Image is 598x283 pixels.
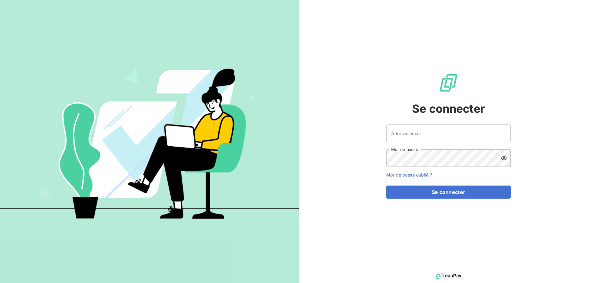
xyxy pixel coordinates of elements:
img: Logo LeanPay [439,73,458,93]
a: Mot de passe oublié ? [386,172,432,177]
button: Se connecter [386,186,511,199]
input: placeholder [386,125,511,142]
img: logo [436,271,461,281]
span: Se connecter [412,100,485,117]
